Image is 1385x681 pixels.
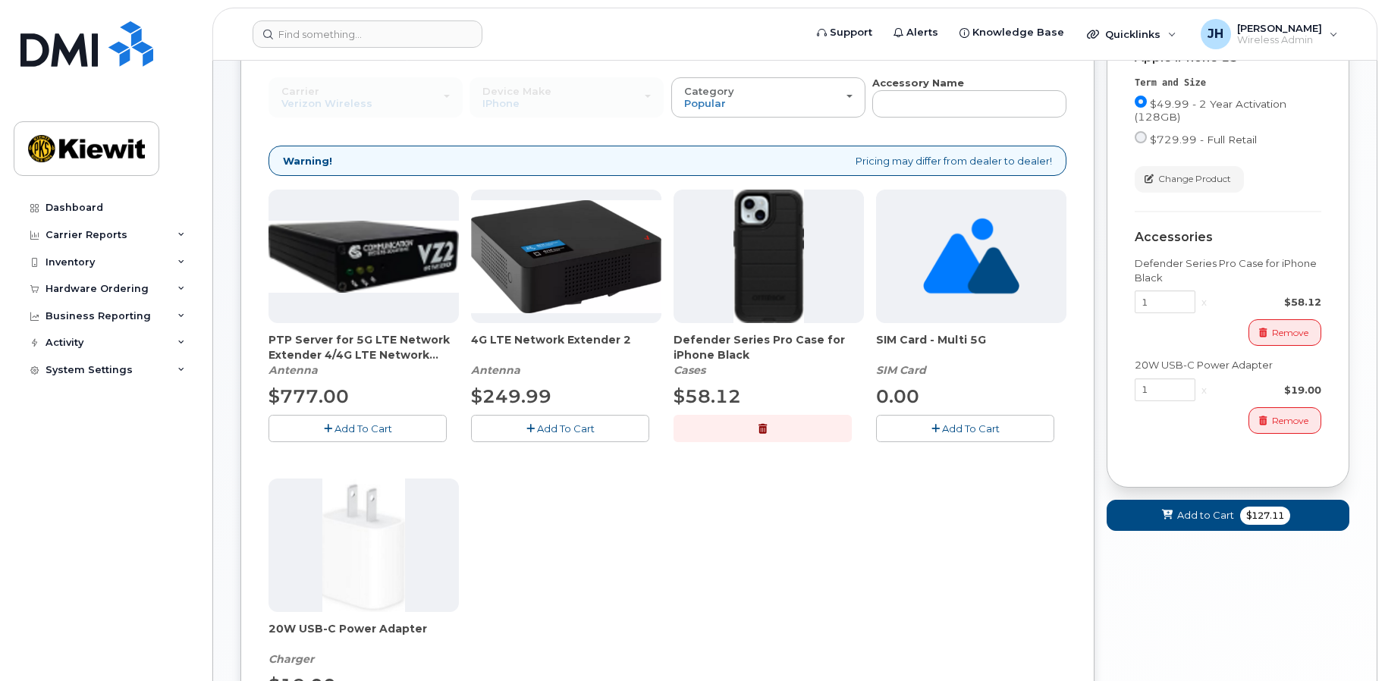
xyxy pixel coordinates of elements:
span: $58.12 [674,385,741,407]
span: $729.99 - Full Retail [1150,133,1257,146]
strong: Warning! [283,154,332,168]
div: Quicklinks [1076,19,1187,49]
span: Knowledge Base [972,25,1064,40]
button: Add To Cart [471,415,649,441]
div: Defender Series Pro Case for iPhone Black [1135,256,1321,284]
input: $49.99 - 2 Year Activation (128GB) [1135,96,1147,108]
a: Alerts [883,17,949,48]
span: [PERSON_NAME] [1237,22,1322,34]
div: 4G LTE Network Extender 2 [471,332,661,378]
span: Change Product [1158,172,1231,186]
span: PTP Server for 5G LTE Network Extender 4/4G LTE Network Extender 3 [269,332,459,362]
button: Add To Cart [876,415,1054,441]
img: apple20w.jpg [322,479,405,612]
span: Category [684,85,734,97]
span: Popular [684,97,726,109]
div: Pricing may differ from dealer to dealer! [269,146,1066,177]
span: 20W USB-C Power Adapter [269,621,459,651]
input: $729.99 - Full Retail [1135,131,1147,143]
span: $49.99 - 2 Year Activation (128GB) [1135,98,1286,123]
span: 4G LTE Network Extender 2 [471,332,661,362]
button: Change Product [1135,166,1244,193]
em: Antenna [269,363,318,377]
iframe: Messenger Launcher [1319,615,1374,670]
span: Support [830,25,872,40]
span: Add To Cart [942,422,1000,435]
span: Add to Cart [1177,508,1234,523]
div: $58.12 [1213,295,1321,309]
div: Josh Herberger [1190,19,1349,49]
span: 0.00 [876,385,919,407]
button: Remove [1248,407,1321,434]
span: Add To Cart [537,422,595,435]
div: x [1195,383,1213,397]
span: JH [1208,25,1223,43]
strong: Accessory Name [872,77,964,89]
span: Remove [1272,414,1308,428]
button: Add To Cart [269,415,447,441]
span: Wireless Admin [1237,34,1322,46]
div: Defender Series Pro Case for iPhone Black [674,332,864,378]
div: 20W USB-C Power Adapter [269,621,459,667]
button: Add to Cart $127.11 [1107,500,1349,531]
div: Accessories [1135,231,1321,244]
div: x [1195,295,1213,309]
div: SIM Card - Multi 5G [876,332,1066,378]
em: SIM Card [876,363,926,377]
span: $127.11 [1240,507,1290,525]
div: Term and Size [1135,77,1321,89]
img: no_image_found-2caef05468ed5679b831cfe6fc140e25e0c280774317ffc20a367ab7fd17291e.png [923,190,1019,323]
img: defenderiphone14.png [733,190,805,323]
div: 20W USB-C Power Adapter [1135,358,1321,372]
span: SIM Card - Multi 5G [876,332,1066,362]
img: 4glte_extender.png [471,200,661,312]
a: Support [806,17,883,48]
em: Cases [674,363,705,377]
button: Category Popular [671,77,865,117]
div: PTP Server for 5G LTE Network Extender 4/4G LTE Network Extender 3 [269,332,459,378]
span: Remove [1272,326,1308,340]
a: Knowledge Base [949,17,1075,48]
span: $777.00 [269,385,349,407]
em: Antenna [471,363,520,377]
span: $249.99 [471,385,551,407]
input: Find something... [253,20,482,48]
div: $19.00 [1213,383,1321,397]
button: Remove [1248,319,1321,346]
em: Charger [269,652,314,666]
span: Quicklinks [1105,28,1160,40]
span: Add To Cart [334,422,392,435]
span: Alerts [906,25,938,40]
span: Defender Series Pro Case for iPhone Black [674,332,864,362]
img: Casa_Sysem.png [269,221,459,293]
